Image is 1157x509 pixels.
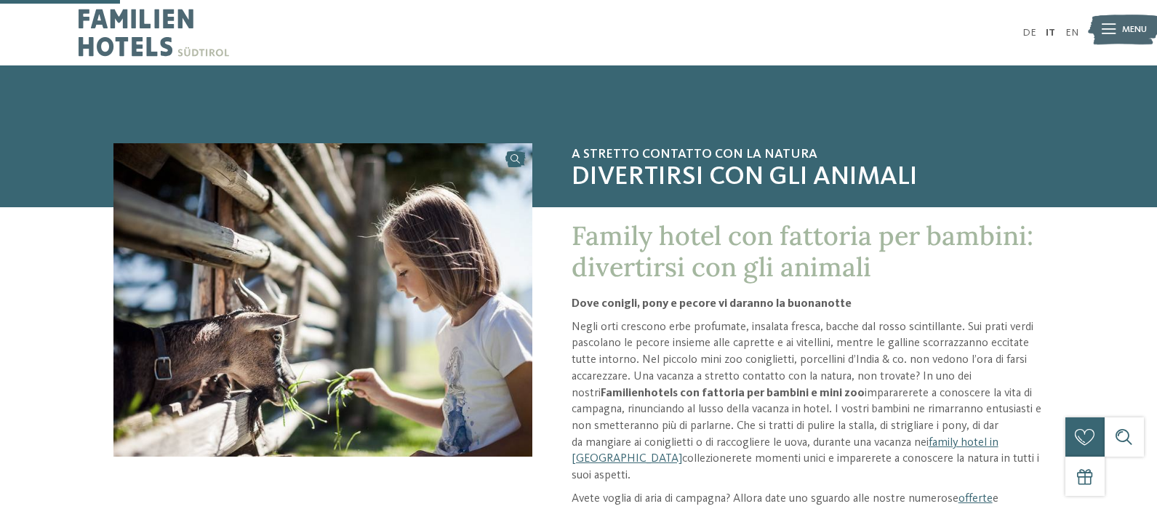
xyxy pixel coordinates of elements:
span: Divertirsi con gli animali [572,162,1044,193]
a: offerte [958,493,993,505]
span: Menu [1122,23,1147,36]
p: Negli orti crescono erbe profumate, insalata fresca, bacche dal rosso scintillante. Sui prati ver... [572,319,1044,484]
span: A stretto contatto con la natura [572,147,1044,163]
a: DE [1022,28,1036,38]
strong: Familienhotels con fattoria per bambini e mini zoo [601,388,865,399]
a: EN [1065,28,1078,38]
span: Family hotel con fattoria per bambini: divertirsi con gli animali [572,219,1033,284]
img: Fattoria per bambini nei Familienhotel: un sogno [113,143,532,457]
a: IT [1046,28,1055,38]
strong: Dove conigli, pony e pecore vi daranno la buonanotte [572,298,852,310]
